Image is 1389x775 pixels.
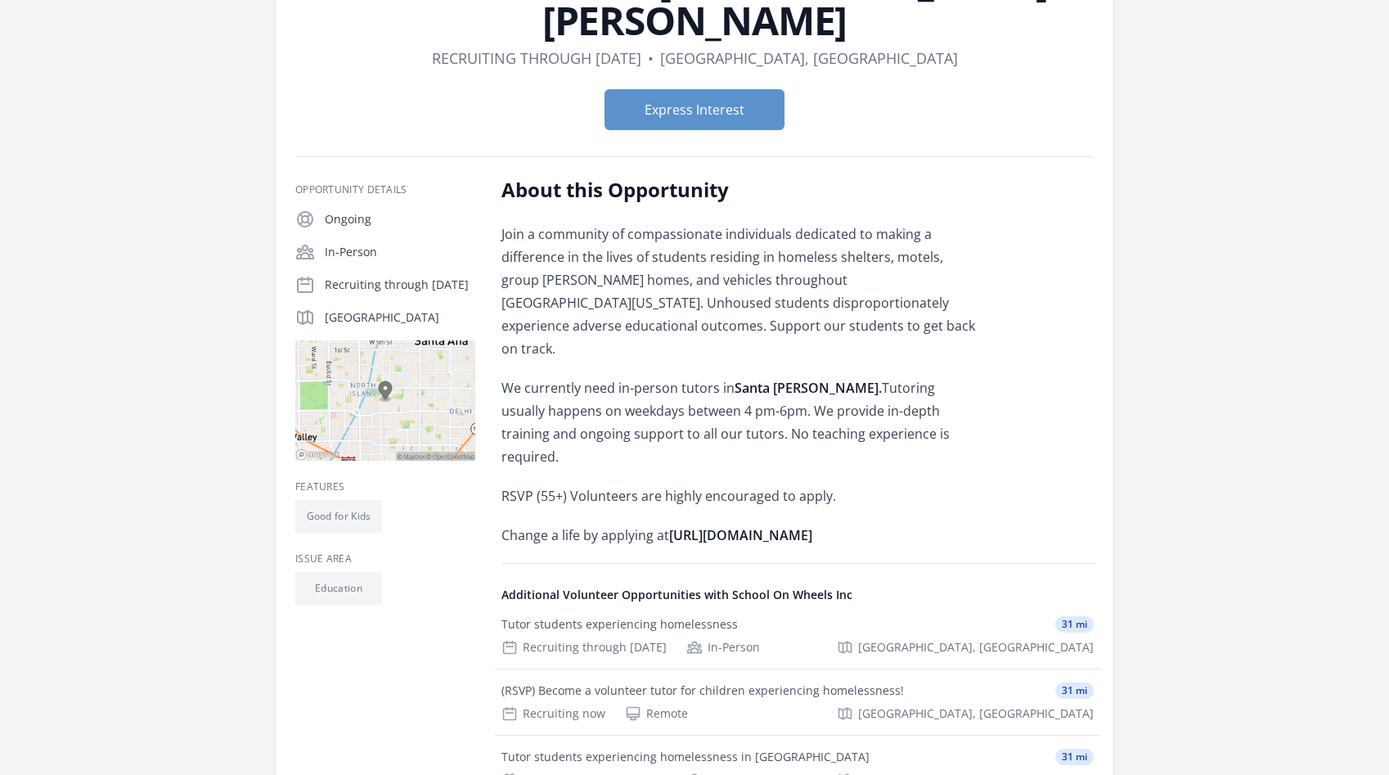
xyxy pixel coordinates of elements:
[495,669,1100,735] a: (RSVP) Become a volunteer tutor for children experiencing homelessness! 31 mi Recruiting now Remo...
[501,616,738,633] div: Tutor students experiencing homelessness
[295,480,475,493] h3: Features
[432,47,641,70] dd: Recruiting through [DATE]
[501,225,975,358] span: Join a community of compassionate individuals dedicated to making a difference in the lives of st...
[501,639,667,656] div: Recruiting through [DATE]
[325,211,475,228] p: Ongoing
[686,639,760,656] div: In-Person
[325,309,475,326] p: [GEOGRAPHIC_DATA]
[501,379,950,466] span: We currently need in-person tutors in Tutoring usually happens on weekdays between 4 pm-6pm. We p...
[501,749,870,765] div: Tutor students experiencing homelessness in [GEOGRAPHIC_DATA]
[1055,616,1094,633] span: 31 mi
[295,340,475,461] img: Map
[501,526,812,544] span: Change a life by applying at
[669,526,812,544] strong: [URL][DOMAIN_NAME]
[605,89,784,130] button: Express Interest
[858,639,1094,656] span: [GEOGRAPHIC_DATA], [GEOGRAPHIC_DATA]
[325,244,475,260] p: In-Person
[501,177,980,203] h2: About this Opportunity
[660,47,958,70] dd: [GEOGRAPHIC_DATA], [GEOGRAPHIC_DATA]
[501,705,605,722] div: Recruiting now
[295,572,382,605] li: Education
[1055,749,1094,765] span: 31 mi
[1055,683,1094,699] span: 31 mi
[295,552,475,565] h3: Issue area
[501,487,836,505] span: RSVP (55+) Volunteers are highly encouraged to apply.
[735,379,882,397] strong: Santa [PERSON_NAME].
[625,705,688,722] div: Remote
[501,587,1094,603] h4: Additional Volunteer Opportunities with School On Wheels Inc
[295,500,382,533] li: Good for Kids
[495,603,1100,669] a: Tutor students experiencing homelessness 31 mi Recruiting through [DATE] In-Person [GEOGRAPHIC_DA...
[501,683,904,699] div: (RSVP) Become a volunteer tutor for children experiencing homelessness!
[325,277,475,293] p: Recruiting through [DATE]
[648,47,654,70] div: •
[295,183,475,196] h3: Opportunity Details
[858,705,1094,722] span: [GEOGRAPHIC_DATA], [GEOGRAPHIC_DATA]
